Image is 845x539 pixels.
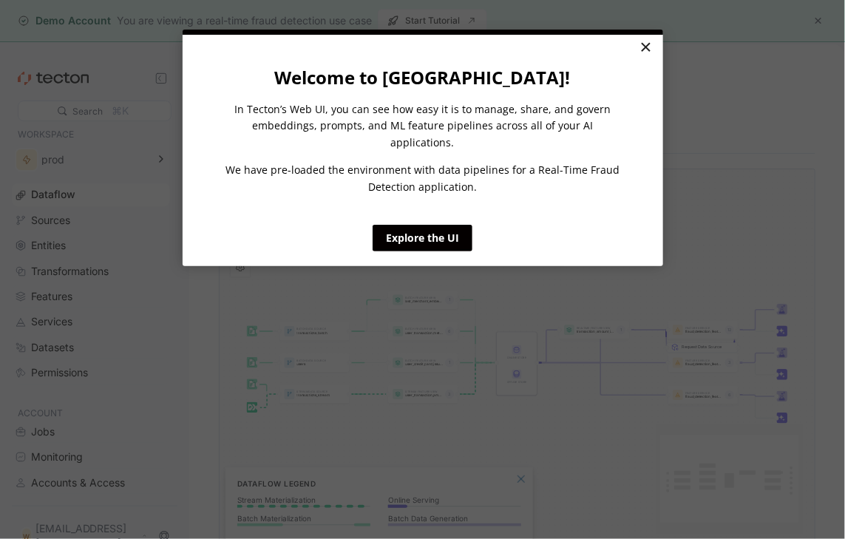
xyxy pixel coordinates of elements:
[183,30,663,35] div: current step
[223,101,623,151] p: In Tecton’s Web UI, you can see how easy it is to manage, share, and govern embeddings, prompts, ...
[633,35,659,61] a: Close modal
[223,162,623,195] p: We have pre-loaded the environment with data pipelines for a Real-Time Fraud Detection application.
[373,225,472,251] a: Explore the UI
[275,65,571,89] strong: Welcome to [GEOGRAPHIC_DATA]!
